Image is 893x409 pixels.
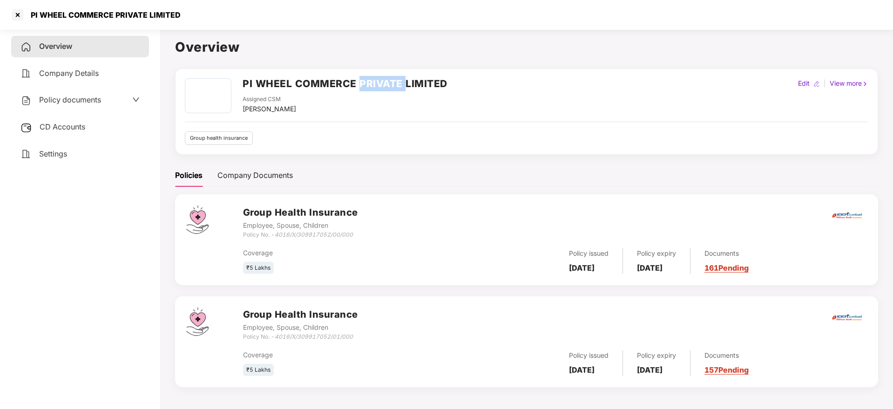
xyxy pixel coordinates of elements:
div: Coverage [243,350,451,360]
img: editIcon [813,81,820,87]
img: svg+xml;base64,PHN2ZyB3aWR0aD0iMjUiIGhlaWdodD0iMjQiIHZpZXdCb3g9IjAgMCAyNSAyNCIgZmlsbD0ibm9uZSIgeG... [20,122,32,133]
span: Company Details [39,68,99,78]
span: Overview [39,41,72,51]
div: Documents [704,248,749,259]
div: Edit [796,78,812,89]
a: 157 Pending [704,365,749,375]
a: 161 Pending [704,263,749,273]
div: Policies [175,170,203,181]
img: svg+xml;base64,PHN2ZyB4bWxucz0iaHR0cDovL3d3dy53My5vcmcvMjAwMC9zdmciIHdpZHRoPSIyNCIgaGVpZ2h0PSIyNC... [20,41,32,53]
div: | [822,78,828,89]
div: PI WHEEL COMMERCE PRIVATE LIMITED [25,10,181,20]
img: svg+xml;base64,PHN2ZyB4bWxucz0iaHR0cDovL3d3dy53My5vcmcvMjAwMC9zdmciIHdpZHRoPSIyNCIgaGVpZ2h0PSIyNC... [20,149,32,160]
b: [DATE] [569,263,595,273]
i: 4016/X/309917052/01/000 [275,333,353,340]
div: Policy expiry [637,248,676,259]
div: Policy No. - [243,231,358,239]
img: icici.png [830,210,864,221]
span: Settings [39,149,67,158]
b: [DATE] [569,365,595,375]
img: svg+xml;base64,PHN2ZyB4bWxucz0iaHR0cDovL3d3dy53My5vcmcvMjAwMC9zdmciIHdpZHRoPSIyNCIgaGVpZ2h0PSIyNC... [20,95,32,106]
img: rightIcon [862,81,868,87]
div: Coverage [243,248,451,258]
span: CD Accounts [40,122,85,131]
h3: Group Health Insurance [243,307,358,322]
b: [DATE] [637,365,663,375]
img: svg+xml;base64,PHN2ZyB4bWxucz0iaHR0cDovL3d3dy53My5vcmcvMjAwMC9zdmciIHdpZHRoPSI0Ny43MTQiIGhlaWdodD... [186,205,209,234]
div: ₹5 Lakhs [243,364,274,376]
div: Policy issued [569,350,609,361]
span: Policy documents [39,95,101,104]
div: Group health insurance [185,131,253,145]
div: [PERSON_NAME] [243,104,296,114]
span: down [132,96,140,103]
b: [DATE] [637,263,663,273]
h2: PI WHEEL COMMERCE PRIVATE LIMITED [243,76,447,91]
h1: Overview [175,37,878,57]
img: svg+xml;base64,PHN2ZyB4bWxucz0iaHR0cDovL3d3dy53My5vcmcvMjAwMC9zdmciIHdpZHRoPSI0Ny43MTQiIGhlaWdodD... [186,307,209,336]
i: 4016/X/309917052/00/000 [275,231,353,238]
img: icici.png [830,312,864,323]
div: Employee, Spouse, Children [243,220,358,231]
div: Employee, Spouse, Children [243,322,358,333]
div: Policy issued [569,248,609,259]
div: Assigned CSM [243,95,296,104]
div: Documents [704,350,749,361]
div: Policy No. - [243,333,358,341]
img: svg+xml;base64,PHN2ZyB4bWxucz0iaHR0cDovL3d3dy53My5vcmcvMjAwMC9zdmciIHdpZHRoPSIyNCIgaGVpZ2h0PSIyNC... [20,68,32,79]
div: View more [828,78,870,89]
div: ₹5 Lakhs [243,262,274,274]
div: Policy expiry [637,350,676,361]
div: Company Documents [217,170,293,181]
h3: Group Health Insurance [243,205,358,220]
